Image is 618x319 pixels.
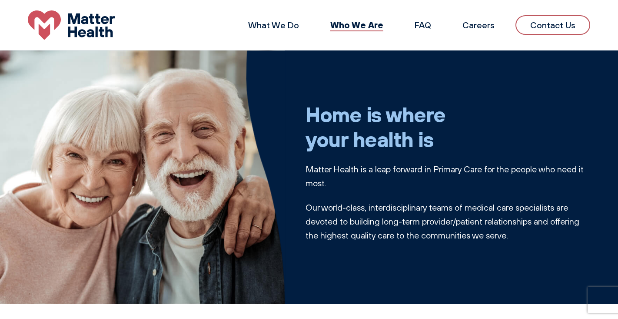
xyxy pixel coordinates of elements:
a: Who We Are [330,19,383,30]
p: Our world-class, interdisciplinary teams of medical care specialists are devoted to building long... [306,201,590,242]
a: Careers [462,20,495,30]
p: Matter Health is a leap forward in Primary Care for the people who need it most. [306,162,590,190]
h1: Home is where your health is [306,102,590,152]
a: Contact Us [515,15,590,35]
a: What We Do [248,20,299,30]
a: FAQ [415,20,431,30]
